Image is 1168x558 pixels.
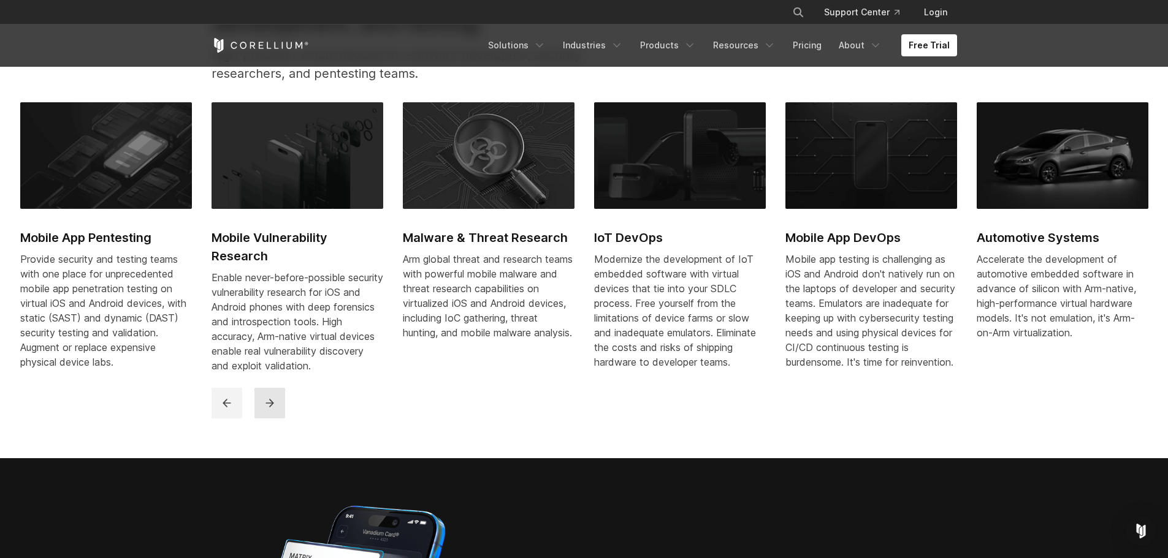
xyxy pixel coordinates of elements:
a: Industries [555,34,630,56]
h2: Mobile App DevOps [785,228,957,247]
p: Accelerate the development of automotive embedded software in advance of silicon with Arm-native,... [977,252,1148,340]
img: IoT DevOps [594,102,766,209]
a: Mobile App DevOps Mobile App DevOps Mobile app testing is challenging as iOS and Android don't na... [785,102,957,384]
h2: Mobile Vulnerability Research [212,228,383,265]
div: Provide security and testing teams with one place for unprecedented mobile app penetration testin... [20,252,192,369]
a: Pricing [785,34,829,56]
a: Products [633,34,703,56]
img: Automotive Systems [977,102,1148,209]
div: Navigation Menu [481,34,957,56]
h2: IoT DevOps [594,228,766,247]
a: About [831,34,889,56]
a: IoT DevOps IoT DevOps Modernize the development of IoT embedded software with virtual devices tha... [594,102,766,384]
a: Malware & Threat Research Malware & Threat Research Arm global threat and research teams with pow... [403,102,574,355]
div: Mobile app testing is challenging as iOS and Android don't natively run on the laptops of develop... [785,252,957,369]
img: Mobile Vulnerability Research [212,102,383,209]
div: Enable never-before-possible security vulnerability research for iOS and Android phones with deep... [212,270,383,373]
img: Malware & Threat Research [403,102,574,209]
img: Mobile App Pentesting [20,102,192,209]
button: next [254,388,285,418]
img: Mobile App DevOps [785,102,957,209]
button: previous [212,388,242,418]
a: Mobile Vulnerability Research Mobile Vulnerability Research Enable never-before-possible security... [212,102,383,388]
div: Modernize the development of IoT embedded software with virtual devices that tie into your SDLC p... [594,252,766,369]
a: Corellium Home [212,38,309,53]
h2: Automotive Systems [977,228,1148,247]
button: Search [787,1,809,23]
div: Navigation Menu [777,1,957,23]
a: Support Center [814,1,909,23]
div: Arm global threat and research teams with powerful mobile malware and threat research capabilitie... [403,252,574,340]
a: Solutions [481,34,553,56]
div: Open Intercom Messenger [1126,516,1156,546]
h2: Mobile App Pentesting [20,228,192,247]
h2: Malware & Threat Research [403,228,574,247]
a: Free Trial [901,34,957,56]
a: Login [914,1,957,23]
a: Resources [706,34,783,56]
